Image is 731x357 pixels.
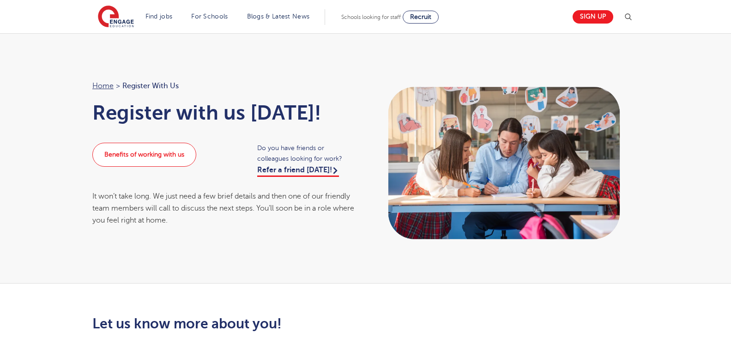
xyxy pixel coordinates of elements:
a: Home [92,82,114,90]
a: Benefits of working with us [92,143,196,167]
a: Recruit [403,11,439,24]
a: Refer a friend [DATE]! [257,166,339,177]
a: For Schools [191,13,228,20]
a: Find jobs [145,13,173,20]
h1: Register with us [DATE]! [92,101,356,124]
img: Engage Education [98,6,134,29]
span: Recruit [410,13,431,20]
a: Sign up [573,10,613,24]
span: Schools looking for staff [341,14,401,20]
h2: Let us know more about you! [92,316,452,332]
a: Blogs & Latest News [247,13,310,20]
span: > [116,82,120,90]
div: It won’t take long. We just need a few brief details and then one of our friendly team members wi... [92,190,356,227]
span: Register with us [122,80,179,92]
span: Do you have friends or colleagues looking for work? [257,143,356,164]
nav: breadcrumb [92,80,356,92]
